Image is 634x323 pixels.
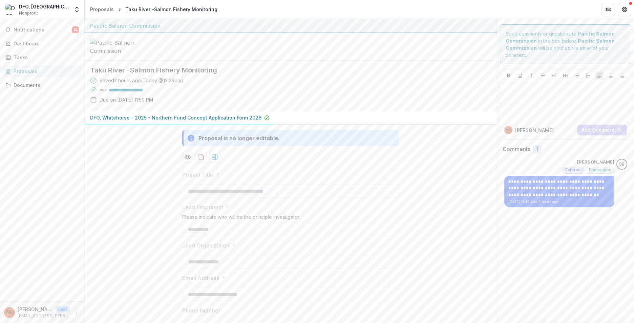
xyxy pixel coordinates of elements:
[565,168,582,172] span: External
[14,27,72,33] span: Notifications
[182,171,213,179] p: Project Title
[506,128,511,132] div: Marc Ross
[90,114,261,121] p: DFO, Whitehorse - 2025 - Northern Fund Concept Application Form 2026
[527,71,535,80] button: Italicize
[3,38,82,49] a: Dashboard
[573,71,581,80] button: Bullet List
[18,306,53,313] p: [PERSON_NAME]
[14,82,76,89] div: Documents
[3,24,82,35] button: Notifications14
[182,203,223,211] p: Lead Proponent
[550,71,558,80] button: Heading 1
[607,71,615,80] button: Align Center
[90,39,158,55] img: Pacific Salmon Commission
[72,308,80,317] button: More
[209,152,220,163] button: download-proposal
[577,159,614,166] p: [PERSON_NAME]
[505,71,513,80] button: Bold
[196,152,207,163] button: download-proposal
[182,306,220,315] p: Phone Number
[14,54,76,61] div: Tasks
[584,71,592,80] button: Ordered List
[589,168,611,172] span: Foundation
[577,125,627,135] button: Add Comment
[100,88,106,92] p: 100 %
[198,134,280,142] div: Proposal is no longer editable.
[595,71,604,80] button: Align Left
[618,71,626,80] button: Align Right
[516,71,524,80] button: Underline
[6,310,13,315] div: Marc Ross
[72,3,82,16] button: Open entity switcher
[87,4,220,14] nav: breadcrumb
[14,40,76,47] div: Dashboard
[508,199,610,204] p: [DATE] 11:45 AM • 3 hours ago
[618,3,631,16] button: Get Help
[562,71,570,80] button: Heading 2
[90,66,481,74] h2: Taku River –Salmon Fishery Monitoring
[3,66,82,77] a: Proposals
[536,147,538,152] span: 1
[539,71,547,80] button: Strike
[601,3,615,16] button: Partners
[182,274,219,282] p: Email Address
[100,96,153,103] p: Due on [DATE] 11:59 PM
[182,214,399,222] div: Please indicate who will be the principle investigator.
[182,241,229,250] p: Lead Organization
[500,24,632,64] div: Send comments or questions to in the box below. will be notified via email of your comment.
[100,77,183,84] div: Saved 2 hours ago ( Today @ 12:29pm )
[19,10,38,16] span: Nonprofit
[90,6,114,13] div: Proposals
[3,80,82,91] a: Documents
[3,52,82,63] a: Tasks
[72,26,79,33] span: 14
[56,306,69,313] p: User
[19,3,69,10] div: DFO, [GEOGRAPHIC_DATA]
[87,4,117,14] a: Proposals
[125,6,217,13] div: Taku River –Salmon Fishery Monitoring
[18,313,69,319] p: [EMAIL_ADDRESS][PERSON_NAME][DOMAIN_NAME]
[14,68,76,75] div: Proposals
[619,162,625,167] div: Sascha Bendt
[515,127,554,134] p: [PERSON_NAME]
[182,152,193,163] button: Preview 3d85d6a3-916a-4732-8f59-d351c754ea2f-0.pdf
[90,22,491,30] div: Pacific Salmon Commission
[5,4,16,15] img: DFO, Whitehorse
[503,146,530,152] h2: Comments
